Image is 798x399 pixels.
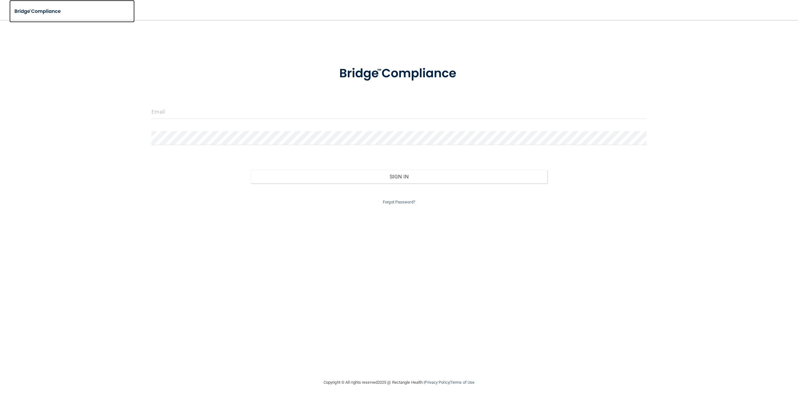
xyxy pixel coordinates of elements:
input: Email [151,105,646,119]
button: Sign In [251,170,547,183]
a: Privacy Policy [425,380,449,385]
img: bridge_compliance_login_screen.278c3ca4.svg [9,5,67,18]
a: Forgot Password? [383,200,415,204]
a: Terms of Use [450,380,474,385]
img: bridge_compliance_login_screen.278c3ca4.svg [326,57,472,90]
div: Copyright © All rights reserved 2025 @ Rectangle Health | | [285,372,513,392]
